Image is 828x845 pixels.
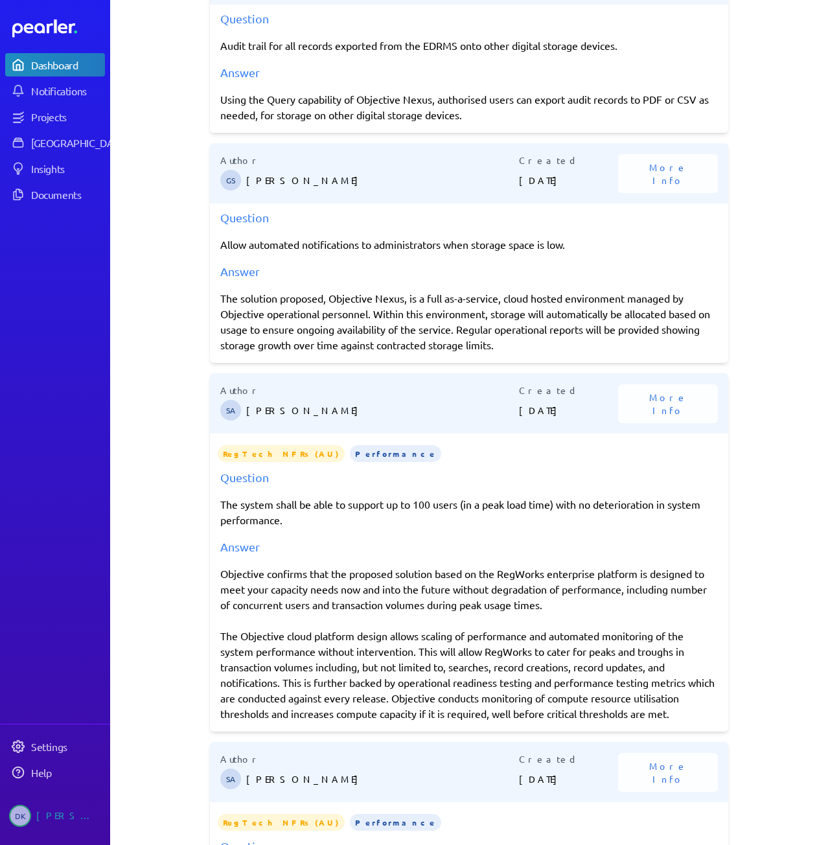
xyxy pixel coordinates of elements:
[519,154,619,167] p: Created
[12,19,105,38] a: Dashboard
[618,154,718,193] button: More Info
[618,384,718,423] button: More Info
[519,384,619,397] p: Created
[220,237,718,252] p: Allow automated notifications to administrators when storage space is low.
[220,209,718,226] div: Question
[519,752,619,766] p: Created
[220,538,718,555] div: Answer
[31,110,104,123] div: Projects
[634,391,702,417] span: More Info
[31,136,128,149] div: [GEOGRAPHIC_DATA]
[220,469,718,486] div: Question
[5,157,105,180] a: Insights
[220,64,718,81] div: Answer
[220,91,718,122] div: Using the Query capability of Objective Nexus, authorised users can export audit records to PDF o...
[5,79,105,102] a: Notifications
[220,290,718,353] div: The solution proposed, Objective Nexus, is a full as-a-service, cloud hosted environment managed ...
[220,566,718,721] div: Objective confirms that the proposed solution based on the RegWorks enterprise platform is design...
[519,766,619,792] p: [DATE]
[5,183,105,206] a: Documents
[220,38,718,53] p: Audit trail for all records exported from the EDRMS onto other digital storage devices.
[634,759,702,785] span: More Info
[36,805,101,827] div: [PERSON_NAME]
[220,400,241,421] span: Steve Ackermann
[5,131,105,154] a: [GEOGRAPHIC_DATA]
[31,84,104,97] div: Notifications
[5,800,105,832] a: DK[PERSON_NAME]
[31,766,104,779] div: Help
[634,161,702,187] span: More Info
[5,735,105,758] a: Settings
[220,752,519,766] p: Author
[519,397,619,423] p: [DATE]
[350,445,441,462] span: Performance
[218,814,345,831] span: RegTech NFRs (AU)
[5,53,105,76] a: Dashboard
[220,384,519,397] p: Author
[5,761,105,784] a: Help
[220,496,718,527] p: The system shall be able to support up to 100 users (in a peak load time) with no deterioration i...
[31,188,104,201] div: Documents
[218,445,345,462] span: RegTech NFRs (AU)
[246,766,519,792] p: [PERSON_NAME]
[31,162,104,175] div: Insights
[618,753,718,792] button: More Info
[220,154,519,167] p: Author
[220,262,718,280] div: Answer
[350,814,441,831] span: Performance
[31,58,104,71] div: Dashboard
[519,167,619,193] p: [DATE]
[5,105,105,128] a: Projects
[246,167,519,193] p: [PERSON_NAME]
[31,740,104,753] div: Settings
[220,769,241,789] span: Steve Ackermann
[9,805,31,827] span: Dan Kilgallon
[220,10,718,27] div: Question
[220,170,241,191] span: Gary Somerville
[246,397,519,423] p: [PERSON_NAME]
